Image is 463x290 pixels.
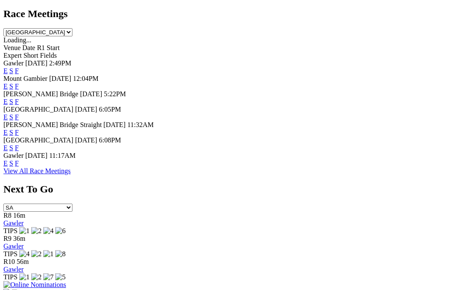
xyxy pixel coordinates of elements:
[43,250,54,258] img: 1
[75,136,97,144] span: [DATE]
[3,281,66,289] img: Online Nominations
[3,8,460,20] h2: Race Meetings
[55,273,66,281] img: 5
[25,152,48,159] span: [DATE]
[3,121,102,128] span: [PERSON_NAME] Bridge Straight
[40,52,57,59] span: Fields
[3,167,71,175] a: View All Race Meetings
[3,36,31,44] span: Loading...
[15,129,19,136] a: F
[75,106,97,113] span: [DATE]
[73,75,99,82] span: 12:04PM
[104,90,126,98] span: 5:22PM
[9,113,13,121] a: S
[3,98,8,105] a: E
[3,59,24,67] span: Gawler
[49,152,76,159] span: 11:17AM
[3,83,8,90] a: E
[3,212,12,219] span: R8
[19,273,30,281] img: 1
[3,152,24,159] span: Gawler
[3,75,48,82] span: Mount Gambier
[37,44,60,51] span: R1 Start
[31,250,42,258] img: 2
[15,144,19,151] a: F
[25,59,48,67] span: [DATE]
[9,160,13,167] a: S
[3,44,21,51] span: Venue
[3,235,12,242] span: R9
[3,219,24,227] a: Gawler
[3,129,8,136] a: E
[9,129,13,136] a: S
[15,113,19,121] a: F
[99,106,121,113] span: 6:05PM
[3,90,78,98] span: [PERSON_NAME] Bridge
[15,98,19,105] a: F
[3,273,18,281] span: TIPS
[127,121,154,128] span: 11:32AM
[13,212,25,219] span: 16m
[9,98,13,105] a: S
[9,83,13,90] a: S
[9,67,13,74] a: S
[43,227,54,235] img: 4
[3,243,24,250] a: Gawler
[3,136,73,144] span: [GEOGRAPHIC_DATA]
[3,67,8,74] a: E
[3,266,24,273] a: Gawler
[3,160,8,167] a: E
[49,59,72,67] span: 2:49PM
[55,250,66,258] img: 8
[3,227,18,234] span: TIPS
[19,250,30,258] img: 4
[15,160,19,167] a: F
[3,113,8,121] a: E
[22,44,35,51] span: Date
[31,227,42,235] img: 2
[3,183,460,195] h2: Next To Go
[9,144,13,151] a: S
[80,90,102,98] span: [DATE]
[15,67,19,74] a: F
[49,75,72,82] span: [DATE]
[103,121,126,128] span: [DATE]
[3,250,18,257] span: TIPS
[13,235,25,242] span: 36m
[15,83,19,90] a: F
[19,227,30,235] img: 1
[3,258,15,265] span: R10
[31,273,42,281] img: 2
[43,273,54,281] img: 7
[17,258,29,265] span: 56m
[3,144,8,151] a: E
[3,106,73,113] span: [GEOGRAPHIC_DATA]
[99,136,121,144] span: 6:08PM
[55,227,66,235] img: 6
[3,52,22,59] span: Expert
[24,52,39,59] span: Short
